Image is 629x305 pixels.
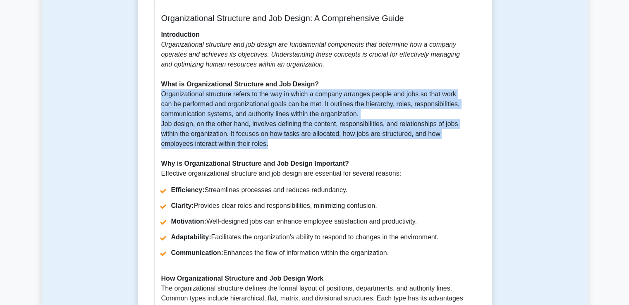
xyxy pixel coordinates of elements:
b: Why is Organizational Structure and Job Design Important? [161,160,349,167]
b: Motivation: [171,218,206,225]
li: Streamlines processes and reduces redundancy. [161,185,468,195]
b: Efficiency: [171,186,205,193]
i: Organizational structure and job design are fundamental components that determine how a company o... [161,41,460,68]
b: Adaptability: [171,234,211,241]
li: Well-designed jobs can enhance employee satisfaction and productivity. [161,217,468,226]
b: Introduction [161,31,200,38]
li: Enhances the flow of information within the organization. [161,248,468,258]
b: Communication: [171,249,223,256]
b: How Organizational Structure and Job Design Work [161,275,324,282]
p: Organizational structure refers to the way in which a company arranges people and jobs so that wo... [161,30,468,179]
b: What is Organizational Structure and Job Design? [161,81,319,88]
b: Clarity: [171,202,194,209]
li: Provides clear roles and responsibilities, minimizing confusion. [161,201,468,211]
h5: Organizational Structure and Job Design: A Comprehensive Guide [161,13,468,23]
li: Facilitates the organization's ability to respond to changes in the environment. [161,232,468,242]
